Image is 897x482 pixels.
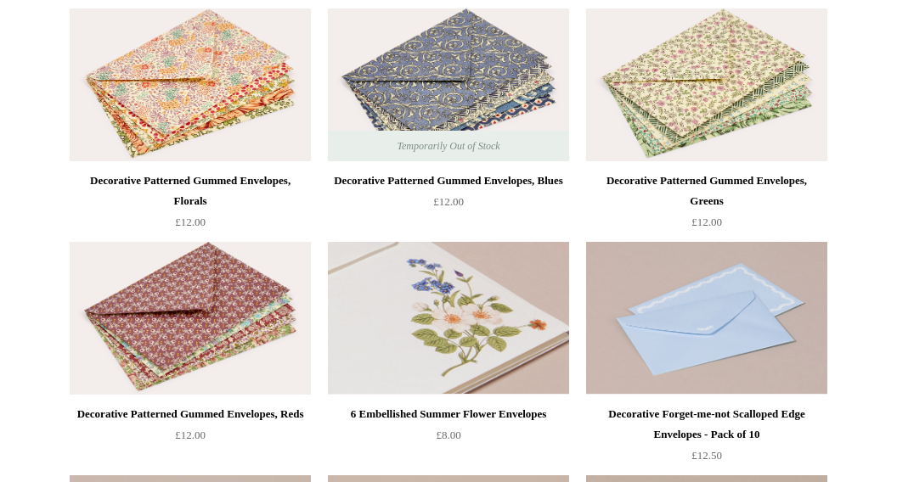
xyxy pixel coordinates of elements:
img: Decorative Patterned Gummed Envelopes, Blues [328,8,569,161]
img: Decorative Patterned Gummed Envelopes, Reds [70,242,311,395]
a: Decorative Patterned Gummed Envelopes, Florals Decorative Patterned Gummed Envelopes, Florals [70,8,311,161]
a: Decorative Patterned Gummed Envelopes, Florals £12.00 [70,171,311,240]
a: 6 Embellished Summer Flower Envelopes £8.00 [328,404,569,474]
img: 6 Embellished Summer Flower Envelopes [328,242,569,395]
img: Decorative Forget-me-not Scalloped Edge Envelopes - Pack of 10 [586,242,827,395]
img: Decorative Patterned Gummed Envelopes, Florals [70,8,311,161]
a: Decorative Patterned Gummed Envelopes, Greens £12.00 [586,171,827,240]
div: Decorative Forget-me-not Scalloped Edge Envelopes - Pack of 10 [590,404,823,445]
div: 6 Embellished Summer Flower Envelopes [332,404,565,424]
div: Decorative Patterned Gummed Envelopes, Florals [74,171,307,211]
div: Decorative Patterned Gummed Envelopes, Blues [332,171,565,191]
a: Decorative Patterned Gummed Envelopes, Reds Decorative Patterned Gummed Envelopes, Reds [70,242,311,395]
span: £12.00 [175,429,206,441]
span: £12.00 [433,195,464,208]
a: Decorative Patterned Gummed Envelopes, Reds £12.00 [70,404,311,474]
div: Decorative Patterned Gummed Envelopes, Greens [590,171,823,211]
div: Decorative Patterned Gummed Envelopes, Reds [74,404,307,424]
a: Decorative Patterned Gummed Envelopes, Blues £12.00 [328,171,569,240]
span: £12.00 [175,216,206,228]
img: Decorative Patterned Gummed Envelopes, Greens [586,8,827,161]
span: £8.00 [436,429,460,441]
span: £12.50 [691,449,722,462]
a: Decorative Patterned Gummed Envelopes, Greens Decorative Patterned Gummed Envelopes, Greens [586,8,827,161]
span: Temporarily Out of Stock [380,131,516,161]
span: £12.00 [691,216,722,228]
a: Decorative Patterned Gummed Envelopes, Blues Decorative Patterned Gummed Envelopes, Blues Tempora... [328,8,569,161]
a: Decorative Forget-me-not Scalloped Edge Envelopes - Pack of 10 Decorative Forget-me-not Scalloped... [586,242,827,395]
a: Decorative Forget-me-not Scalloped Edge Envelopes - Pack of 10 £12.50 [586,404,827,474]
a: 6 Embellished Summer Flower Envelopes 6 Embellished Summer Flower Envelopes [328,242,569,395]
